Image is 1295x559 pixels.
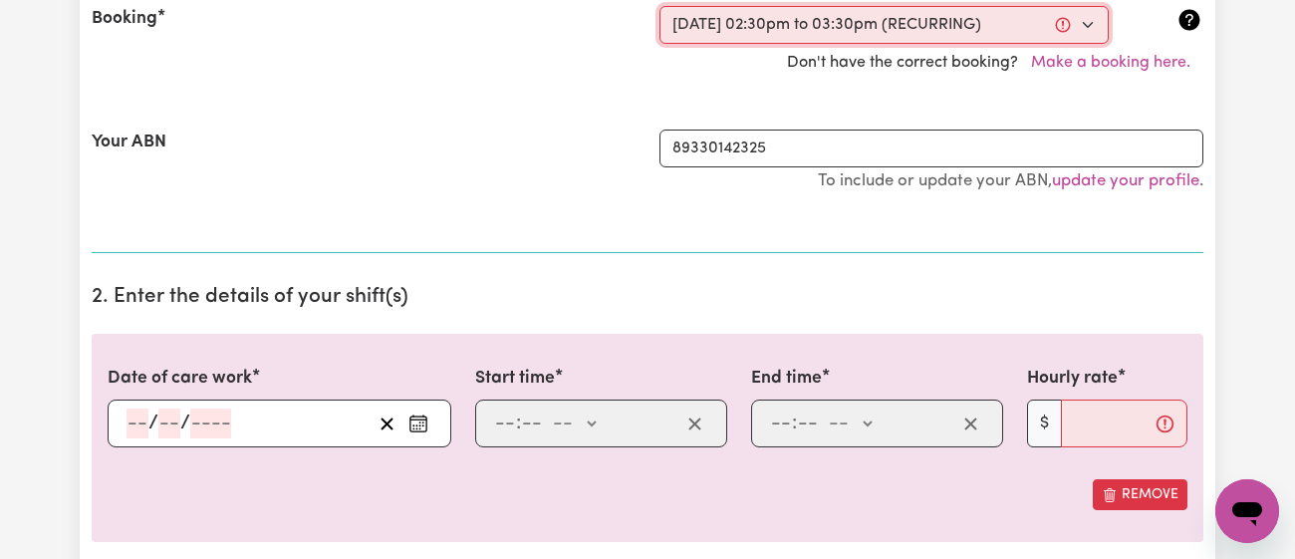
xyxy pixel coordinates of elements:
small: To include or update your ABN, . [818,172,1203,189]
button: Clear date [372,409,402,438]
label: Your ABN [92,130,166,155]
input: -- [770,409,792,438]
label: Start time [475,366,555,392]
h2: 2. Enter the details of your shift(s) [92,285,1203,310]
span: / [180,413,190,434]
button: Remove this shift [1093,479,1187,510]
label: End time [751,366,822,392]
span: : [792,413,797,434]
span: $ [1027,400,1062,447]
label: Hourly rate [1027,366,1118,392]
span: : [516,413,521,434]
label: Date of care work [108,366,252,392]
a: update your profile [1052,172,1199,189]
span: / [148,413,158,434]
button: Make a booking here. [1018,44,1203,82]
input: -- [158,409,180,438]
span: Don't have the correct booking? [787,55,1203,71]
iframe: Button to launch messaging window [1215,479,1279,543]
button: Enter the date of care work [402,409,434,438]
input: -- [521,409,543,438]
input: ---- [190,409,231,438]
input: -- [127,409,148,438]
label: Booking [92,6,157,32]
input: -- [494,409,516,438]
input: -- [797,409,819,438]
